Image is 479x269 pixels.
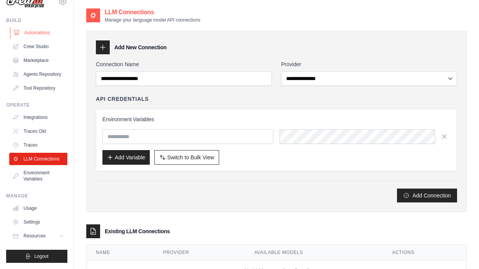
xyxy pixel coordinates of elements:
a: LLM Connections [9,153,67,165]
span: Logout [34,253,49,259]
h4: API Credentials [96,95,149,103]
a: Tool Repository [9,82,67,94]
a: Agents Repository [9,68,67,80]
th: Provider [154,245,245,261]
a: Crew Studio [9,40,67,53]
label: Connection Name [96,60,272,68]
div: Operate [6,102,67,108]
button: Add Connection [397,189,457,202]
div: Build [6,17,67,23]
h2: LLM Connections [105,8,200,17]
button: Add Variable [102,150,150,165]
button: Logout [6,250,67,263]
button: Switch to Bulk View [154,150,219,165]
h3: Environment Variables [102,115,451,123]
a: Automations [10,27,68,39]
label: Provider [281,60,457,68]
div: Manage [6,193,67,199]
button: Resources [9,230,67,242]
th: Actions [383,245,466,261]
a: Traces Old [9,125,67,137]
a: Environment Variables [9,167,67,185]
a: Marketplace [9,54,67,67]
th: Name [87,245,154,261]
h3: Add New Connection [114,43,167,51]
th: Available Models [245,245,383,261]
a: Traces [9,139,67,151]
a: Usage [9,202,67,214]
span: Resources [23,233,45,239]
span: Switch to Bulk View [167,154,214,161]
p: Manage your language model API connections [105,17,200,23]
a: Integrations [9,111,67,124]
h3: Existing LLM Connections [105,227,170,235]
a: Settings [9,216,67,228]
